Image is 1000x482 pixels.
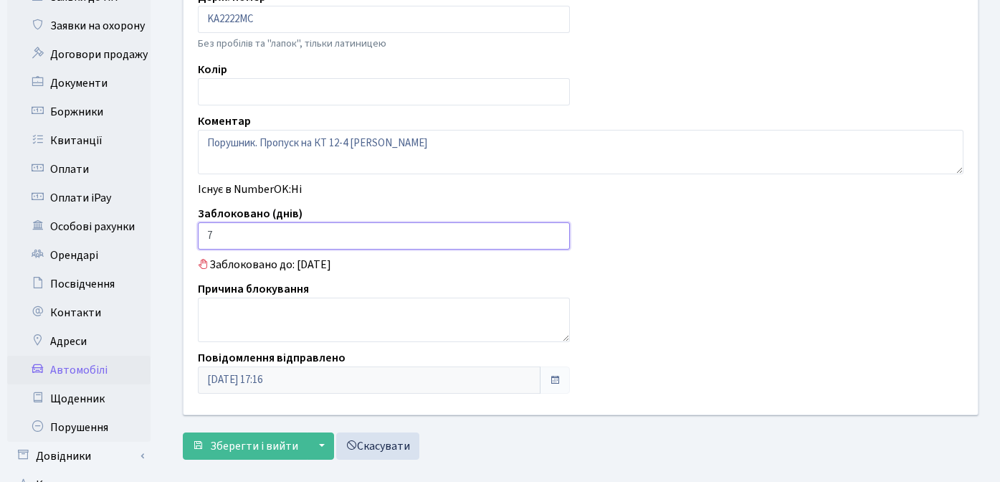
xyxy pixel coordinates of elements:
a: Щоденник [7,384,151,413]
a: Контакти [7,298,151,327]
label: Повідомлення відправлено [198,349,346,367]
a: Особові рахунки [7,212,151,241]
a: Документи [7,69,151,98]
div: Існує в NumberOK: [187,181,974,198]
a: Оплати iPay [7,184,151,212]
a: Орендарі [7,241,151,270]
label: Причина блокування [198,280,309,298]
a: Довідники [7,442,151,471]
a: Адреси [7,327,151,356]
label: Колір [198,61,227,78]
a: Посвідчення [7,270,151,298]
div: Заблоковано до: [DATE] [187,256,974,273]
label: Заблоковано (днів) [198,205,303,222]
span: Зберегти і вийти [210,438,298,454]
a: Порушення [7,413,151,442]
a: Квитанції [7,126,151,155]
p: Без пробілів та "лапок", тільки латиницею [198,36,570,52]
textarea: Порушник. Пропуск на КТ 12-4 [PERSON_NAME] [198,130,963,174]
a: Заявки на охорону [7,11,151,40]
a: Договори продажу [7,40,151,69]
label: Коментар [198,113,251,130]
button: Зберегти і вийти [183,433,308,460]
a: Оплати [7,155,151,184]
a: Автомобілі [7,356,151,384]
a: Боржники [7,98,151,126]
a: Скасувати [336,433,419,460]
span: Ні [291,181,302,197]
